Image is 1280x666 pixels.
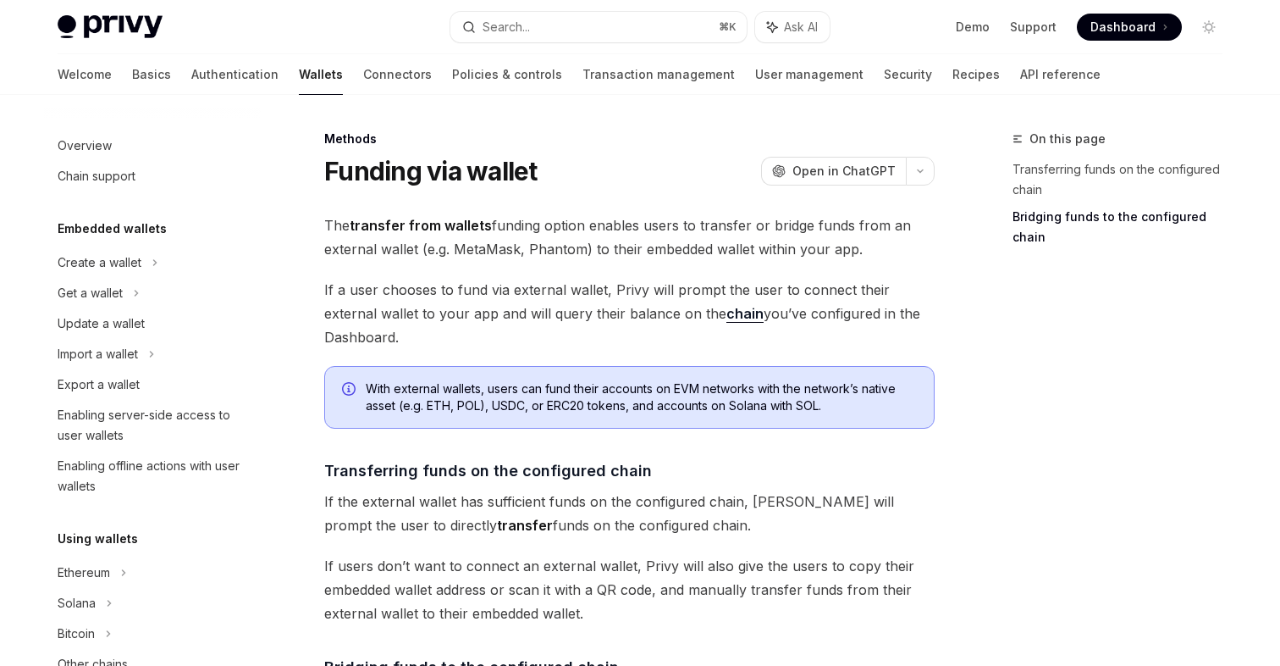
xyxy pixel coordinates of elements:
img: light logo [58,15,163,39]
a: Recipes [952,54,1000,95]
a: Wallets [299,54,343,95]
span: With external wallets, users can fund their accounts on EVM networks with the network’s native as... [366,380,917,414]
a: Enabling offline actions with user wallets [44,451,261,502]
a: Connectors [363,54,432,95]
a: Export a wallet [44,369,261,400]
div: Ethereum [58,563,110,583]
strong: transfer from wallets [350,217,492,234]
span: The funding option enables users to transfer or bridge funds from an external wallet (e.g. MetaMa... [324,214,935,261]
a: Enabling server-side access to user wallets [44,400,261,451]
span: Transferring funds on the configured chain [324,459,652,482]
a: Basics [132,54,171,95]
span: Ask AI [784,19,818,36]
span: ⌘ K [719,20,737,34]
div: Enabling offline actions with user wallets [58,456,251,497]
button: Search...⌘K [450,12,747,42]
h5: Using wallets [58,529,138,549]
div: Chain support [58,166,135,186]
a: Chain support [44,161,261,191]
a: Policies & controls [452,54,562,95]
a: Security [884,54,932,95]
a: Transferring funds on the configured chain [1012,156,1236,203]
div: Methods [324,130,935,147]
a: Update a wallet [44,308,261,339]
span: Open in ChatGPT [792,163,896,180]
a: Bridging funds to the configured chain [1012,203,1236,251]
a: Support [1010,19,1057,36]
div: Bitcoin [58,624,95,644]
div: Search... [483,17,530,37]
div: Import a wallet [58,344,138,364]
span: On this page [1029,129,1106,149]
h5: Embedded wallets [58,219,167,239]
a: chain [726,305,764,323]
span: If a user chooses to fund via external wallet, Privy will prompt the user to connect their extern... [324,278,935,349]
span: If users don’t want to connect an external wallet, Privy will also give the users to copy their e... [324,554,935,625]
div: Overview [58,136,112,156]
div: Enabling server-side access to user wallets [58,405,251,446]
svg: Info [342,382,359,399]
strong: transfer [497,517,553,534]
span: If the external wallet has sufficient funds on the configured chain, [PERSON_NAME] will prompt th... [324,490,935,537]
button: Toggle dark mode [1195,14,1222,41]
a: Overview [44,130,261,161]
a: User management [755,54,863,95]
div: Export a wallet [58,375,140,395]
div: Update a wallet [58,314,145,334]
button: Ask AI [755,12,830,42]
div: Solana [58,593,96,613]
a: Dashboard [1077,14,1182,41]
a: Transaction management [582,54,735,95]
div: Create a wallet [58,253,141,273]
a: API reference [1020,54,1101,95]
h1: Funding via wallet [324,156,538,186]
div: Get a wallet [58,283,123,303]
span: Dashboard [1090,19,1156,36]
button: Open in ChatGPT [761,157,906,186]
a: Welcome [58,54,112,95]
a: Authentication [191,54,279,95]
a: Demo [956,19,990,36]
